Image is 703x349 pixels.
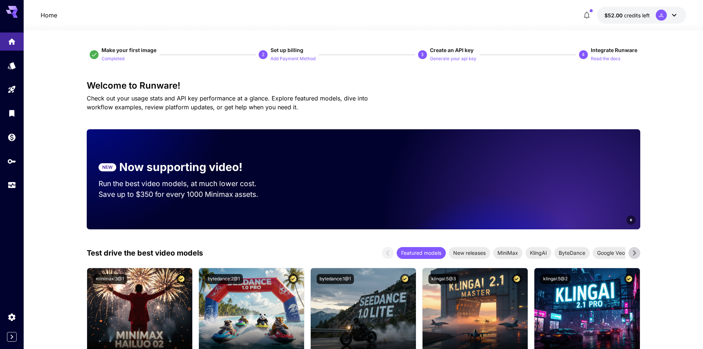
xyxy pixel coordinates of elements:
[604,11,650,19] div: $52.00
[7,133,16,142] div: Wallet
[7,109,16,118] div: Library
[593,247,629,259] div: Google Veo
[591,54,620,63] button: Read the docs
[101,47,156,53] span: Make your first image
[591,55,620,62] p: Read the docs
[119,159,242,175] p: Now supporting video!
[593,249,629,257] span: Google Veo
[87,247,203,259] p: Test drive the best video models
[317,274,354,284] button: bytedance:1@1
[262,51,265,58] p: 2
[7,61,16,70] div: Models
[582,51,585,58] p: 4
[656,10,667,21] div: JL
[101,54,124,63] button: Completed
[430,47,473,53] span: Create an API key
[624,274,634,284] button: Certified Model – Vetted for best performance and includes a commercial license.
[525,249,551,257] span: KlingAI
[93,274,127,284] button: minimax:3@1
[397,249,446,257] span: Featured models
[87,81,640,91] h3: Welcome to Runware!
[430,54,476,63] button: Generate your api key
[7,37,16,46] div: Home
[270,54,316,63] button: Add Payment Method
[7,85,16,94] div: Playground
[7,157,16,166] div: API Keys
[554,249,590,257] span: ByteDance
[493,249,523,257] span: MiniMax
[102,164,113,171] p: NEW
[99,189,270,200] p: Save up to $350 for every 1000 Minimax assets.
[630,217,632,223] span: 6
[41,11,57,20] a: Home
[430,55,476,62] p: Generate your api key
[397,247,446,259] div: Featured models
[449,247,490,259] div: New releases
[7,312,16,322] div: Settings
[400,274,410,284] button: Certified Model – Vetted for best performance and includes a commercial license.
[540,274,571,284] button: klingai:5@2
[554,247,590,259] div: ByteDance
[288,274,298,284] button: Certified Model – Vetted for best performance and includes a commercial license.
[205,274,243,284] button: bytedance:2@1
[512,274,522,284] button: Certified Model – Vetted for best performance and includes a commercial license.
[176,274,186,284] button: Certified Model – Vetted for best performance and includes a commercial license.
[41,11,57,20] nav: breadcrumb
[270,47,303,53] span: Set up billing
[591,47,637,53] span: Integrate Runware
[525,247,551,259] div: KlingAI
[624,12,650,18] span: credits left
[270,55,316,62] p: Add Payment Method
[597,7,686,24] button: $52.00JL
[449,249,490,257] span: New releases
[428,274,459,284] button: klingai:5@3
[87,95,368,111] span: Check out your usage stats and API key performance at a glance. Explore featured models, dive int...
[101,55,124,62] p: Completed
[7,332,17,342] button: Expand sidebar
[421,51,424,58] p: 3
[99,178,270,189] p: Run the best video models, at much lower cost.
[7,181,16,190] div: Usage
[604,12,624,18] span: $52.00
[493,247,523,259] div: MiniMax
